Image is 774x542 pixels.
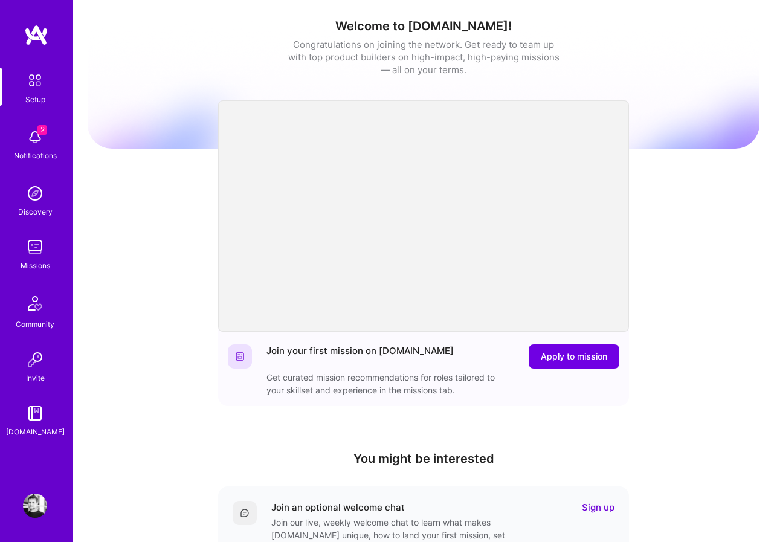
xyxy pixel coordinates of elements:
div: Get curated mission recommendations for roles tailored to your skillset and experience in the mis... [266,371,508,396]
img: discovery [23,181,47,205]
h4: You might be interested [218,451,629,466]
img: Comment [240,508,250,518]
iframe: video [218,100,629,332]
img: guide book [23,401,47,425]
div: Congratulations on joining the network. Get ready to team up with top product builders on high-im... [288,38,560,76]
img: logo [24,24,48,46]
div: Setup [25,93,45,106]
div: Missions [21,259,50,272]
a: User Avatar [20,494,50,518]
button: Apply to mission [529,344,619,369]
img: User Avatar [23,494,47,518]
img: setup [22,68,48,93]
img: Website [235,352,245,361]
div: Invite [26,372,45,384]
div: [DOMAIN_NAME] [6,425,65,438]
span: 2 [37,125,47,135]
div: Join an optional welcome chat [271,501,405,514]
img: Community [21,289,50,318]
h1: Welcome to [DOMAIN_NAME]! [88,19,759,33]
div: Join your first mission on [DOMAIN_NAME] [266,344,454,369]
img: Invite [23,347,47,372]
div: Discovery [18,205,53,218]
div: Community [16,318,54,331]
img: bell [23,125,47,149]
div: Notifications [14,149,57,162]
img: teamwork [23,235,47,259]
a: Sign up [582,501,614,514]
span: Apply to mission [541,350,607,363]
